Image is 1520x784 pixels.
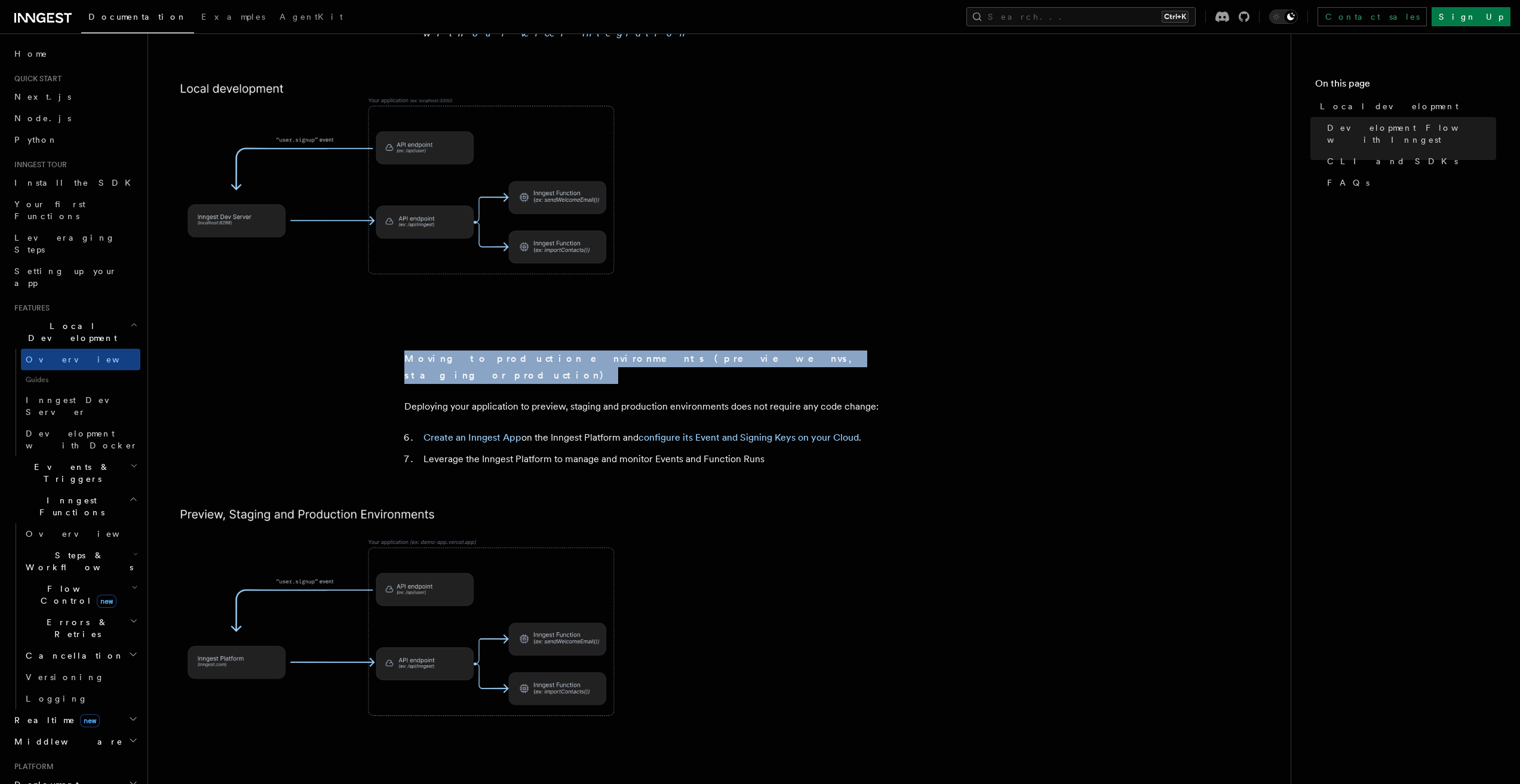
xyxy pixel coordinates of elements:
span: Flow Control [21,583,131,607]
button: Local Development [10,315,140,349]
a: Examples [194,4,272,32]
span: CLI and SDKs [1327,155,1458,167]
span: Install the SDK [14,178,138,187]
a: Leveraging Steps [10,227,140,260]
button: Toggle dark mode [1269,10,1298,24]
div: Local Development [10,349,140,456]
span: Errors & Retries [21,616,130,640]
a: Install the SDK [10,172,140,193]
a: Local development [1315,96,1496,117]
a: Node.js [10,107,140,129]
a: Create an Inngest App [423,432,521,443]
span: Python [14,135,58,144]
a: Next.js [10,86,140,107]
span: AgentKit [280,12,343,21]
li: Leverage the Inngest Platform to manage and monitor Events and Function Runs [420,451,882,468]
span: Development with Docker [26,429,138,450]
a: CLI and SDKs [1322,150,1496,172]
span: Overview [26,355,149,364]
a: Your first Functions [10,193,140,227]
a: Contact sales [1318,7,1427,26]
span: Overview [26,529,149,539]
img: When deployed, your application communicates with the Inngest Platform. [167,496,645,745]
span: FAQs [1327,177,1369,189]
button: Middleware [10,731,140,752]
span: Node.js [14,113,71,123]
a: Development Flow with Inngest [1322,117,1496,150]
span: Next.js [14,92,71,102]
span: Documentation [88,12,187,21]
img: The Inngest Dev Server runs locally on your machine and communicates with your local application. [167,70,645,319]
a: Documentation [81,4,194,33]
span: Features [10,303,50,313]
button: Search...Ctrl+K [966,7,1196,26]
p: Deploying your application to preview, staging and production environments does not require any c... [404,398,882,415]
span: Cancellation [21,650,124,662]
li: on the Inngest Platform and . [420,429,882,446]
button: Events & Triggers [10,456,140,490]
span: Local development [1320,100,1458,112]
a: Development with Docker [21,423,140,456]
h4: On this page [1315,76,1496,96]
span: Setting up your app [14,266,117,288]
a: Setting up your app [10,260,140,294]
a: FAQs [1322,172,1496,193]
span: Your first Functions [14,199,85,221]
button: Errors & Retries [21,611,140,645]
button: Realtimenew [10,709,140,731]
span: Realtime [10,714,100,726]
span: Logging [26,694,88,703]
span: Inngest tour [10,160,67,170]
strong: Moving to production environments (preview envs, staging or production) [404,353,859,381]
span: Development Flow with Inngest [1327,122,1496,146]
a: our Vercel Integration [472,27,690,39]
span: Home [14,48,48,60]
span: Events & Triggers [10,461,130,485]
span: Inngest Functions [10,494,129,518]
button: Cancellation [21,645,140,666]
button: Inngest Functions [10,490,140,523]
span: new [97,595,116,608]
span: Steps & Workflows [21,549,133,573]
span: Examples [201,12,265,21]
span: new [80,714,100,727]
a: Home [10,43,140,64]
kbd: Ctrl+K [1162,11,1189,23]
span: Leveraging Steps [14,233,115,254]
span: Versioning [26,672,105,682]
a: Python [10,129,140,150]
a: configure its Event and Signing Keys on your Cloud [638,432,859,443]
span: Platform [10,762,54,771]
span: Middleware [10,736,123,748]
a: Overview [21,523,140,545]
span: Local Development [10,320,130,344]
button: Flow Controlnew [21,578,140,611]
a: Sign Up [1432,7,1510,26]
div: Inngest Functions [10,523,140,709]
em: (Optional) - Configure Preview environments with [423,11,860,39]
a: Logging [21,688,140,709]
span: Inngest Dev Server [26,395,128,417]
span: Quick start [10,74,62,84]
a: AgentKit [272,4,350,32]
button: Steps & Workflows [21,545,140,578]
a: Overview [21,349,140,370]
a: Versioning [21,666,140,688]
span: Guides [21,370,140,389]
a: Inngest Dev Server [21,389,140,423]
